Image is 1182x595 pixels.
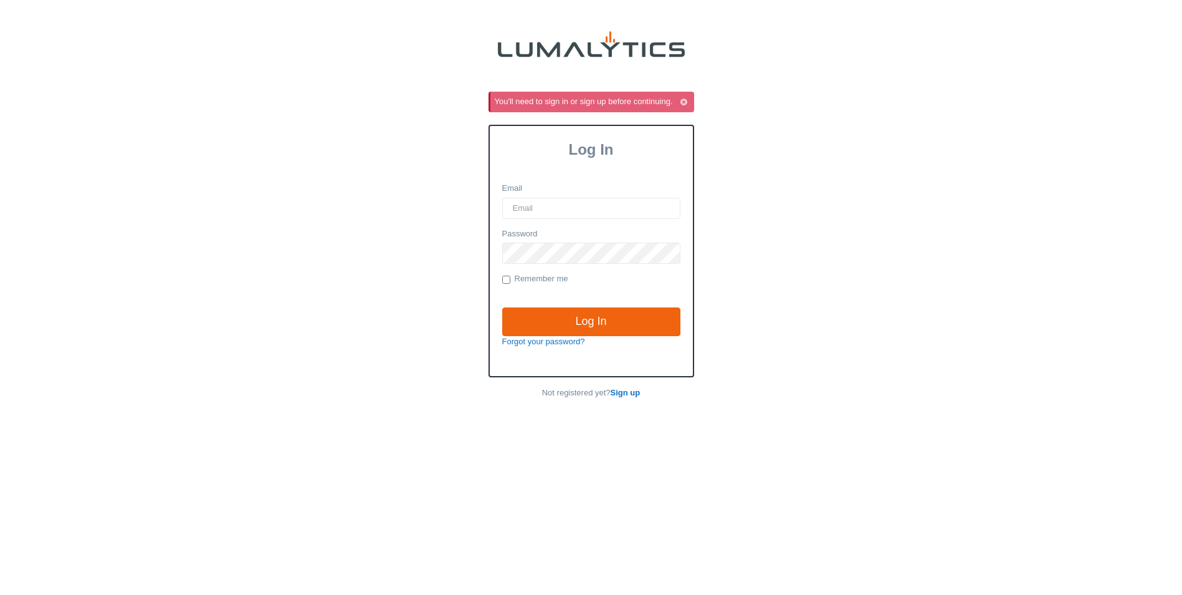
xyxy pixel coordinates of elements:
[502,276,510,284] input: Remember me
[502,198,680,219] input: Email
[490,141,693,158] h3: Log In
[489,387,694,399] p: Not registered yet?
[502,337,585,346] a: Forgot your password?
[498,31,685,57] img: lumalytics-black-e9b537c871f77d9ce8d3a6940f85695cd68c596e3f819dc492052d1098752254.png
[611,388,641,397] a: Sign up
[502,307,680,336] input: Log In
[502,183,523,195] label: Email
[495,96,692,108] div: You'll need to sign in or sign up before continuing.
[502,273,568,286] label: Remember me
[502,228,538,240] label: Password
